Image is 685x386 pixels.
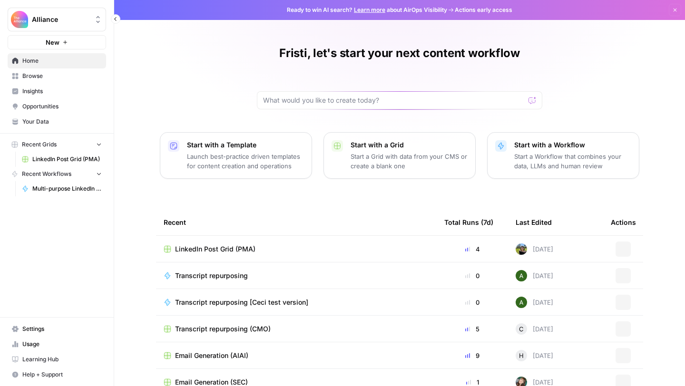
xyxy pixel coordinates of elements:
[187,140,304,150] p: Start with a Template
[22,87,102,96] span: Insights
[263,96,525,105] input: What would you like to create today?
[8,337,106,352] a: Usage
[22,325,102,333] span: Settings
[323,132,476,179] button: Start with a GridStart a Grid with data from your CMS or create a blank one
[516,350,553,361] div: [DATE]
[32,15,89,24] span: Alliance
[444,351,500,360] div: 9
[164,244,429,254] a: LinkedIn Post Grid (PMA)
[519,324,524,334] span: C
[11,11,28,28] img: Alliance Logo
[164,298,429,307] a: Transcript repurposing [Ceci test version]
[444,244,500,254] div: 4
[8,35,106,49] button: New
[444,209,493,235] div: Total Runs (7d)
[8,321,106,337] a: Settings
[516,323,553,335] div: [DATE]
[516,209,552,235] div: Last Edited
[516,270,527,281] img: d65nc20463hou62czyfowuui0u3g
[8,137,106,152] button: Recent Grids
[516,270,553,281] div: [DATE]
[8,352,106,367] a: Learning Hub
[18,152,106,167] a: LinkedIn Post Grid (PMA)
[187,152,304,171] p: Launch best-practice driven templates for content creation and operations
[175,351,248,360] span: Email Generation (AIAI)
[287,6,447,14] span: Ready to win AI search? about AirOps Visibility
[444,324,500,334] div: 5
[519,351,524,360] span: H
[22,102,102,111] span: Opportunities
[8,99,106,114] a: Opportunities
[8,167,106,181] button: Recent Workflows
[175,244,255,254] span: LinkedIn Post Grid (PMA)
[160,132,312,179] button: Start with a TemplateLaunch best-practice driven templates for content creation and operations
[8,68,106,84] a: Browse
[444,298,500,307] div: 0
[516,243,527,255] img: wlj6vlcgatc3c90j12jmpqq88vn8
[22,57,102,65] span: Home
[8,114,106,129] a: Your Data
[175,271,248,280] span: Transcript repurposing
[164,351,429,360] a: Email Generation (AIAI)
[164,209,429,235] div: Recent
[18,181,106,196] a: Multi-purpose LinkedIn Workflow
[444,271,500,280] div: 0
[22,72,102,80] span: Browse
[22,355,102,364] span: Learning Hub
[354,6,385,13] a: Learn more
[8,367,106,382] button: Help + Support
[8,8,106,31] button: Workspace: Alliance
[46,38,59,47] span: New
[32,155,102,164] span: LinkedIn Post Grid (PMA)
[514,140,631,150] p: Start with a Workflow
[22,170,71,178] span: Recent Workflows
[164,271,429,280] a: Transcript repurposing
[487,132,639,179] button: Start with a WorkflowStart a Workflow that combines your data, LLMs and human review
[22,340,102,348] span: Usage
[8,84,106,99] a: Insights
[32,184,102,193] span: Multi-purpose LinkedIn Workflow
[611,209,636,235] div: Actions
[516,297,527,308] img: d65nc20463hou62czyfowuui0u3g
[175,324,271,334] span: Transcript repurposing (CMO)
[516,243,553,255] div: [DATE]
[22,370,102,379] span: Help + Support
[22,140,57,149] span: Recent Grids
[455,6,512,14] span: Actions early access
[351,152,468,171] p: Start a Grid with data from your CMS or create a blank one
[8,53,106,68] a: Home
[22,117,102,126] span: Your Data
[516,297,553,308] div: [DATE]
[514,152,631,171] p: Start a Workflow that combines your data, LLMs and human review
[279,46,520,61] h1: Fristi, let's start your next content workflow
[175,298,308,307] span: Transcript repurposing [Ceci test version]
[164,324,429,334] a: Transcript repurposing (CMO)
[351,140,468,150] p: Start with a Grid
